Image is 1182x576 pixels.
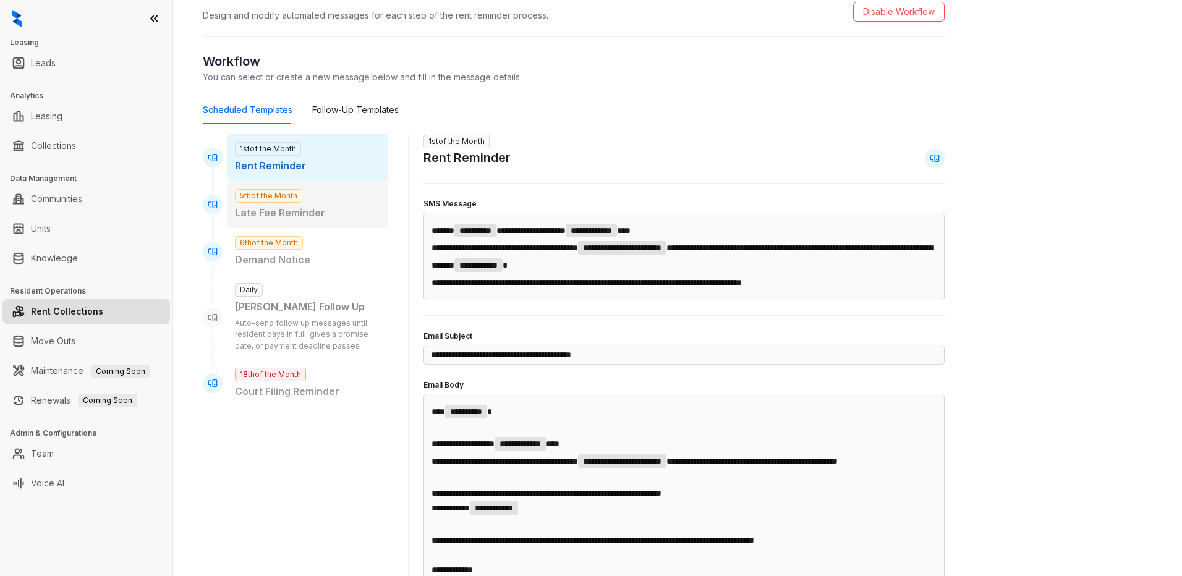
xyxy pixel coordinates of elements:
span: 1st of the Month [423,135,490,148]
li: Leasing [2,104,170,129]
li: Move Outs [2,329,170,354]
li: Voice AI [2,471,170,496]
a: Communities [31,187,82,211]
button: Disable Workflow [853,2,945,22]
h3: Resident Operations [10,286,172,297]
h3: Leasing [10,37,172,48]
div: [PERSON_NAME] Follow Up [235,299,381,315]
img: logo [12,10,22,27]
li: Communities [2,187,170,211]
h2: Rent Reminder [423,148,511,167]
li: Rent Collections [2,299,170,324]
li: Renewals [2,388,170,413]
a: Move Outs [31,329,75,354]
a: Collections [31,133,76,158]
h2: Workflow [203,52,945,70]
p: Demand Notice [235,252,381,268]
h4: SMS Message [423,198,945,210]
li: Maintenance [2,358,170,383]
li: Knowledge [2,246,170,271]
li: Team [2,441,170,466]
span: 1st of the Month [235,142,301,156]
span: Daily [235,283,263,297]
span: 18th of the Month [235,368,306,381]
a: Leasing [31,104,62,129]
a: Leads [31,51,56,75]
span: Disable Workflow [863,5,935,19]
p: Late Fee Reminder [235,205,381,221]
h3: Data Management [10,173,172,184]
span: Coming Soon [91,365,150,378]
p: You can select or create a new message below and fill in the message details. [203,70,945,83]
p: Auto-send follow up messages until resident pays in full, gives a promise date, or payment deadli... [235,318,381,353]
a: Rent Collections [31,299,103,324]
h4: Email Body [423,379,945,391]
p: Court Filing Reminder [235,384,381,399]
span: Coming Soon [78,394,137,407]
p: Design and modify automated messages for each step of the rent reminder process. [203,9,548,22]
li: Units [2,216,170,241]
h4: Email Subject [423,331,945,342]
p: Rent Reminder [235,158,381,174]
div: Scheduled Templates [203,103,292,117]
div: Follow-Up Templates [312,103,399,117]
h3: Admin & Configurations [10,428,172,439]
span: 6th of the Month [235,236,303,250]
a: RenewalsComing Soon [31,388,137,413]
li: Leads [2,51,170,75]
a: Team [31,441,54,466]
li: Collections [2,133,170,158]
a: Voice AI [31,471,64,496]
a: Units [31,216,51,241]
span: 5th of the Month [235,189,302,203]
a: Knowledge [31,246,78,271]
h3: Analytics [10,90,172,101]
